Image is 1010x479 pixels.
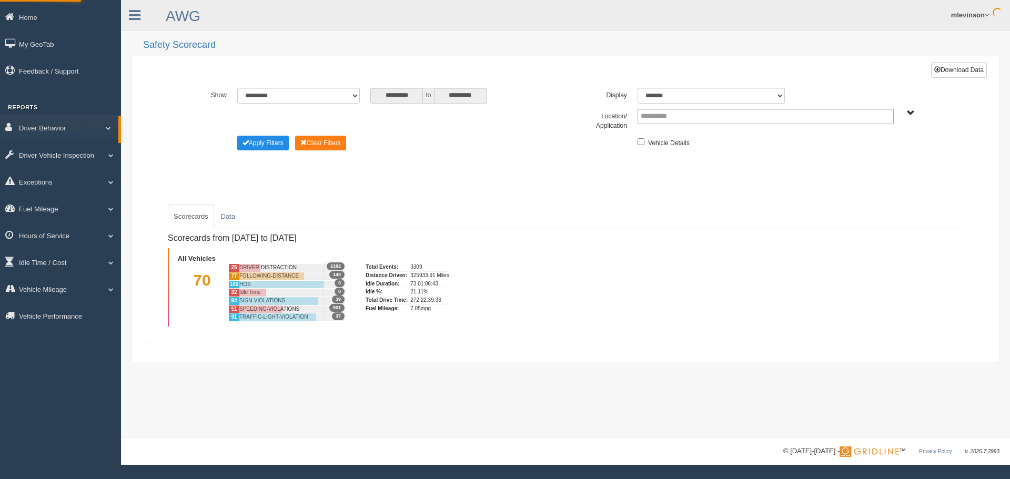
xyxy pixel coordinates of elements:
[919,449,952,454] a: Privacy Policy
[410,288,449,296] div: 21.11%
[237,136,289,150] button: Change Filter Options
[410,296,449,304] div: 272.22:39:33
[931,62,987,78] button: Download Data
[565,109,632,130] label: Location/ Application
[366,304,408,313] div: Fuel Mileage:
[228,305,239,313] div: 51
[228,313,239,321] div: 91
[166,8,200,24] a: AWG
[783,446,999,457] div: © [DATE]-[DATE] - ™
[228,272,239,280] div: 77
[840,446,899,457] img: Gridline
[565,88,632,100] label: Display
[295,136,346,150] button: Change Filter Options
[332,312,345,320] span: 37
[329,304,345,312] span: 901
[228,297,239,305] div: 94
[366,271,408,280] div: Distance Driven:
[215,205,241,229] a: Data
[366,296,408,304] div: Total Drive Time:
[423,88,433,104] span: to
[228,263,239,272] div: 25
[329,271,345,279] span: 140
[965,449,999,454] span: v. 2025.7.2993
[366,263,408,271] div: Total Events:
[228,280,239,289] div: 100
[335,288,345,295] span: 0
[410,271,449,280] div: 325933.91 Miles
[648,136,690,148] label: Vehicle Details
[410,280,449,288] div: 73.01:06:43
[228,288,239,297] div: 32
[178,254,216,262] b: All Vehicles
[410,263,449,271] div: 3309
[165,88,232,100] label: Show
[327,262,345,270] span: 2192
[143,40,999,50] h2: Safety Scorecard
[410,304,449,313] div: 7.05mpg
[168,205,214,229] a: Scorecards
[335,279,345,287] span: 0
[332,295,345,303] span: 39
[176,263,228,321] div: 70
[168,233,483,243] h4: Scorecards from [DATE] to [DATE]
[366,288,408,296] div: Idle %:
[366,280,408,288] div: Idle Duration:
